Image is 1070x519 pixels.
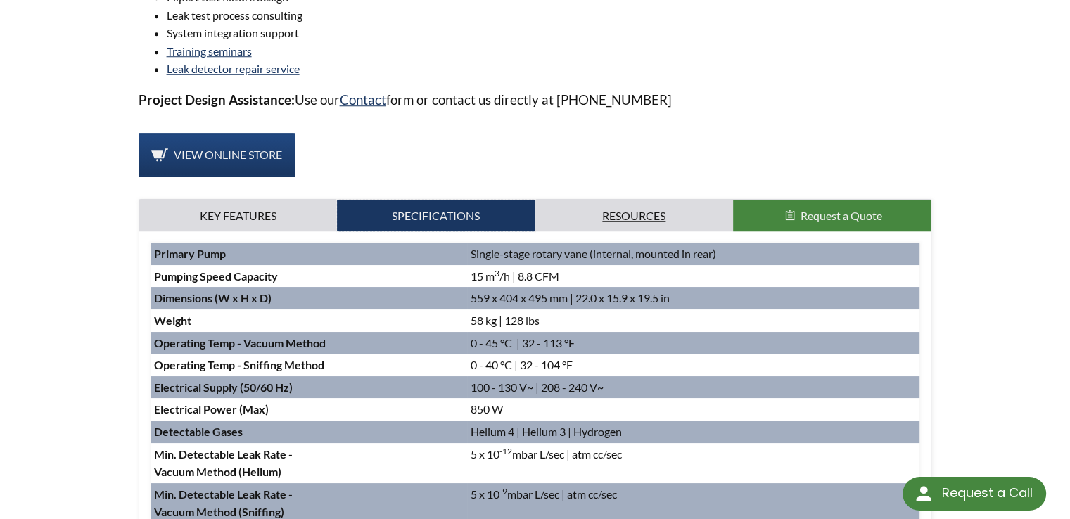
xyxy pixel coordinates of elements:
td: 850 W [467,398,920,421]
td: Weight [151,309,467,332]
td: 58 kg | 128 lbs [467,309,920,332]
td: 15 m /h | 8.8 CFM [467,265,920,288]
li: System integration support [167,24,932,42]
span: Request a Quote [801,209,882,222]
a: Key Features [139,200,337,232]
sup: -9 [499,486,507,496]
td: Operating Temp - Vacuum Method [151,332,467,354]
span: View Online Store [174,148,282,161]
strong: Project Design Assistance: [139,91,295,108]
td: 0 - 40 °C | 32 - 104 °F [467,354,920,376]
a: Contact [340,91,386,108]
td: Electrical Supply (50/60 Hz) [151,376,467,399]
a: Leak detector repair service [167,62,300,75]
td: 5 x 10 mbar L/sec | atm cc/sec [467,443,920,483]
sup: 3 [495,268,499,278]
td: Helium 4 | Helium 3 | Hydrogen [467,421,920,443]
td: Detectable Gases [151,421,467,443]
div: Request a Call [941,477,1032,509]
div: Request a Call [903,477,1046,511]
td: Primary Pump [151,243,467,265]
td: Single-stage rotary vane (internal, mounted in rear) [467,243,920,265]
button: Request a Quote [733,200,931,232]
img: round button [912,482,935,505]
td: 559 x 404 x 495 mm | 22.0 x 15.9 x 19.5 in [467,287,920,309]
td: Pumping Speed Capacity [151,265,467,288]
td: Dimensions (W x H x D) [151,287,467,309]
p: Use our form or contact us directly at [PHONE_NUMBER] [139,89,932,110]
li: Leak test process consulting [167,6,932,25]
td: Electrical Power (Max) [151,398,467,421]
td: Operating Temp - Sniffing Method [151,354,467,376]
a: Resources [535,200,733,232]
td: 100 - 130 V~ | 208 - 240 V~ [467,376,920,399]
sup: -12 [499,446,512,456]
a: Training seminars [167,44,252,58]
td: 0 - 45 °C | 32 - 113 °F [467,332,920,354]
td: Min. Detectable Leak Rate - Vacuum Method (Helium) [151,443,467,483]
a: Specifications [337,200,535,232]
a: View Online Store [139,133,295,177]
